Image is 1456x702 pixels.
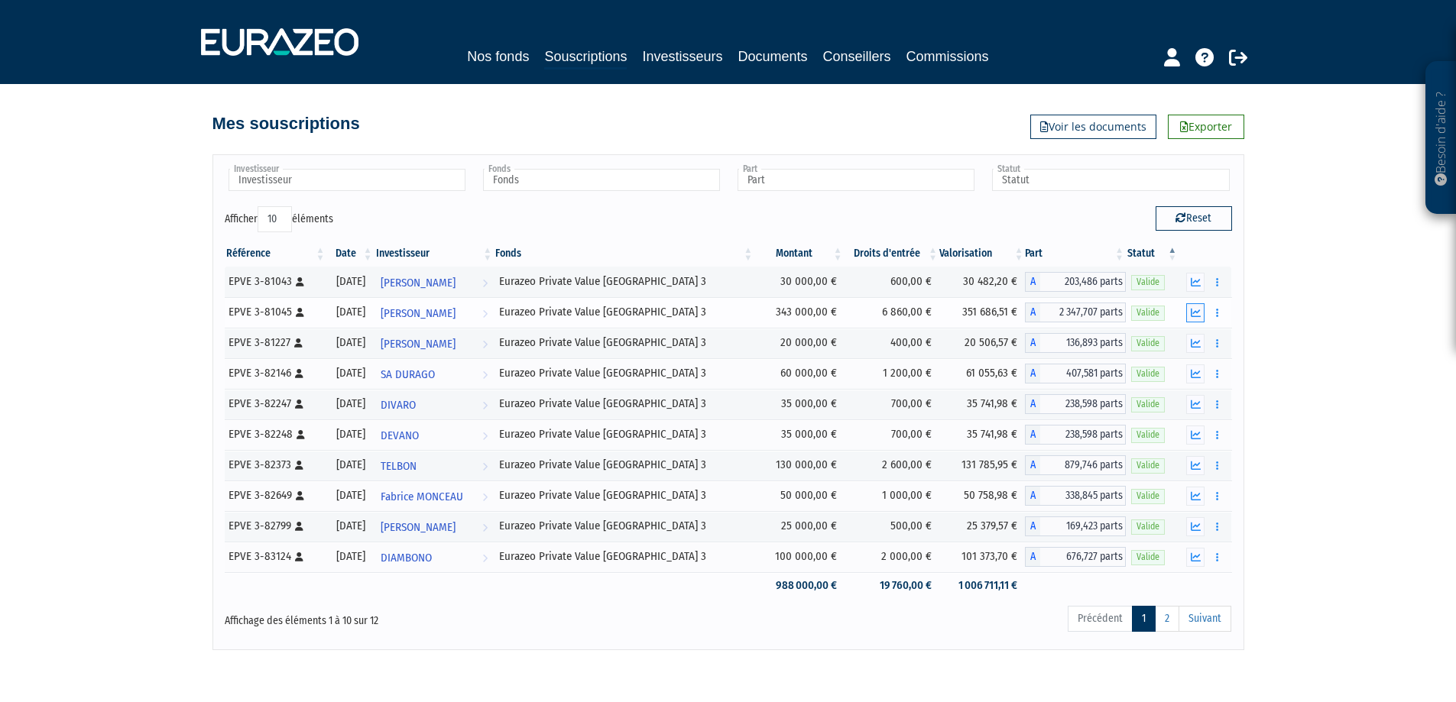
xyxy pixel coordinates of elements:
[1132,606,1156,632] a: 1
[482,422,488,450] i: Voir l'investisseur
[1131,275,1165,290] span: Valide
[332,487,368,503] div: [DATE]
[381,330,456,358] span: [PERSON_NAME]
[939,572,1025,599] td: 1 006 711,11 €
[1025,455,1126,475] div: A - Eurazeo Private Value Europe 3
[754,450,844,480] td: 130 000,00 €
[1025,364,1040,383] span: A
[229,457,322,473] div: EPVE 3-82373
[754,267,844,297] td: 30 000,00 €
[1025,364,1126,383] div: A - Eurazeo Private Value Europe 3
[906,46,989,67] a: Commissions
[1025,455,1040,475] span: A
[939,241,1025,267] th: Valorisation: activer pour trier la colonne par ordre croissant
[375,480,495,511] a: Fabrice MONCEAU
[482,544,488,572] i: Voir l'investisseur
[1131,458,1165,473] span: Valide
[229,304,322,320] div: EPVE 3-81045
[375,389,495,419] a: DIVARO
[499,457,749,473] div: Eurazeo Private Value [GEOGRAPHIC_DATA] 3
[381,391,416,419] span: DIVARO
[1155,606,1179,632] a: 2
[939,328,1025,358] td: 20 506,57 €
[375,297,495,328] a: [PERSON_NAME]
[823,46,891,67] a: Conseillers
[754,328,844,358] td: 20 000,00 €
[754,572,844,599] td: 988 000,00 €
[1040,364,1126,383] span: 407,581 parts
[1040,302,1126,322] span: 2 347,707 parts
[494,241,754,267] th: Fonds: activer pour trier la colonne par ordre croissant
[482,452,488,480] i: Voir l'investisseur
[375,511,495,542] a: [PERSON_NAME]
[326,241,374,267] th: Date: activer pour trier la colonne par ordre croissant
[939,358,1025,389] td: 61 055,63 €
[295,369,303,378] i: [Français] Personne physique
[845,328,939,358] td: 400,00 €
[332,365,368,381] div: [DATE]
[295,522,303,531] i: [Français] Personne physique
[754,542,844,572] td: 100 000,00 €
[1025,333,1040,353] span: A
[754,480,844,511] td: 50 000,00 €
[754,241,844,267] th: Montant: activer pour trier la colonne par ordre croissant
[1030,115,1156,139] a: Voir les documents
[1040,486,1126,506] span: 338,845 parts
[845,542,939,572] td: 2 000,00 €
[375,328,495,358] a: [PERSON_NAME]
[229,335,322,351] div: EPVE 3-81227
[482,269,488,297] i: Voir l'investisseur
[754,358,844,389] td: 60 000,00 €
[229,273,322,290] div: EPVE 3-81043
[1131,519,1165,534] span: Valide
[845,297,939,328] td: 6 860,00 €
[1156,206,1232,231] button: Reset
[754,389,844,419] td: 35 000,00 €
[1040,455,1126,475] span: 879,746 parts
[296,308,304,317] i: [Français] Personne physique
[939,297,1025,328] td: 351 686,51 €
[381,422,419,450] span: DEVANO
[332,304,368,320] div: [DATE]
[1432,70,1450,207] p: Besoin d'aide ?
[939,267,1025,297] td: 30 482,20 €
[381,299,456,328] span: [PERSON_NAME]
[297,430,305,439] i: [Français] Personne physique
[375,241,495,267] th: Investisseur: activer pour trier la colonne par ordre croissant
[1025,547,1126,567] div: A - Eurazeo Private Value Europe 3
[212,115,360,133] h4: Mes souscriptions
[939,450,1025,480] td: 131 785,95 €
[1025,516,1126,536] div: A - Eurazeo Private Value Europe 3
[845,241,939,267] th: Droits d'entrée: activer pour trier la colonne par ordre croissant
[375,542,495,572] a: DIAMBONO
[1040,547,1126,567] span: 676,727 parts
[296,491,304,500] i: [Français] Personne physique
[1040,394,1126,414] span: 238,598 parts
[1025,394,1040,414] span: A
[332,335,368,351] div: [DATE]
[1040,333,1126,353] span: 136,893 parts
[1025,333,1126,353] div: A - Eurazeo Private Value Europe 3
[499,304,749,320] div: Eurazeo Private Value [GEOGRAPHIC_DATA] 3
[845,572,939,599] td: 19 760,00 €
[295,552,303,561] i: [Français] Personne physique
[1025,272,1126,292] div: A - Eurazeo Private Value Europe 3
[754,511,844,542] td: 25 000,00 €
[1131,306,1165,320] span: Valide
[845,511,939,542] td: 500,00 €
[1025,486,1040,506] span: A
[1025,302,1126,322] div: A - Eurazeo Private Value Europe 3
[1025,302,1040,322] span: A
[1126,241,1179,267] th: Statut : activer pour trier la colonne par ordre d&eacute;croissant
[845,267,939,297] td: 600,00 €
[225,604,631,629] div: Affichage des éléments 1 à 10 sur 12
[1025,516,1040,536] span: A
[1025,547,1040,567] span: A
[332,457,368,473] div: [DATE]
[1025,241,1126,267] th: Part: activer pour trier la colonne par ordre croissant
[375,419,495,450] a: DEVANO
[381,513,456,542] span: [PERSON_NAME]
[229,426,322,442] div: EPVE 3-82248
[225,206,333,232] label: Afficher éléments
[482,361,488,389] i: Voir l'investisseur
